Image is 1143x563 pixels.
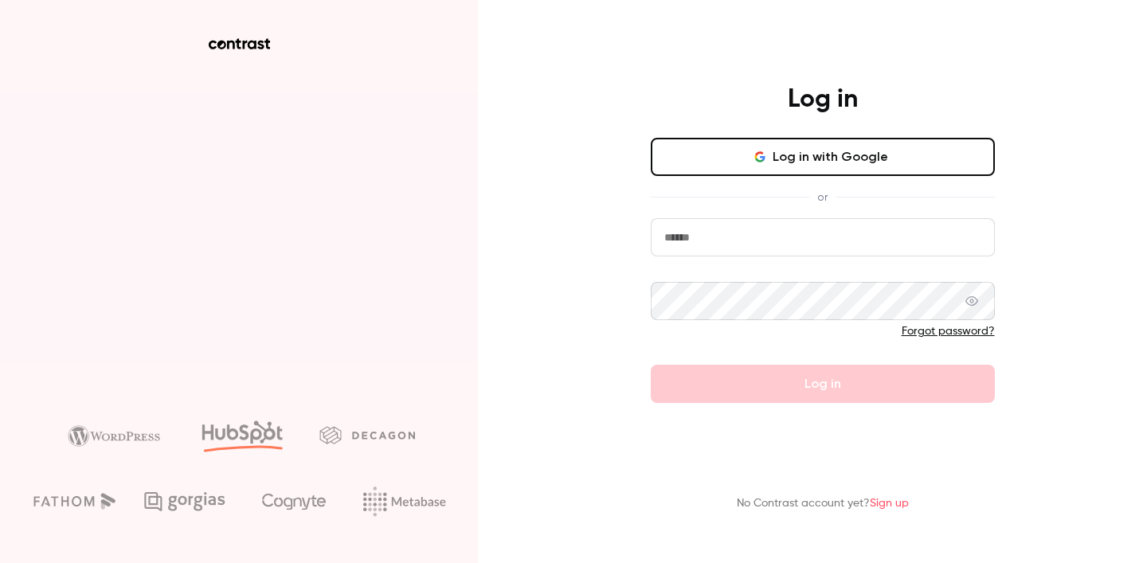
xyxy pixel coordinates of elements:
a: Forgot password? [902,326,995,337]
h4: Log in [788,84,858,115]
p: No Contrast account yet? [737,495,909,512]
span: or [809,189,836,205]
a: Sign up [870,498,909,509]
img: decagon [319,426,415,444]
button: Log in with Google [651,138,995,176]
